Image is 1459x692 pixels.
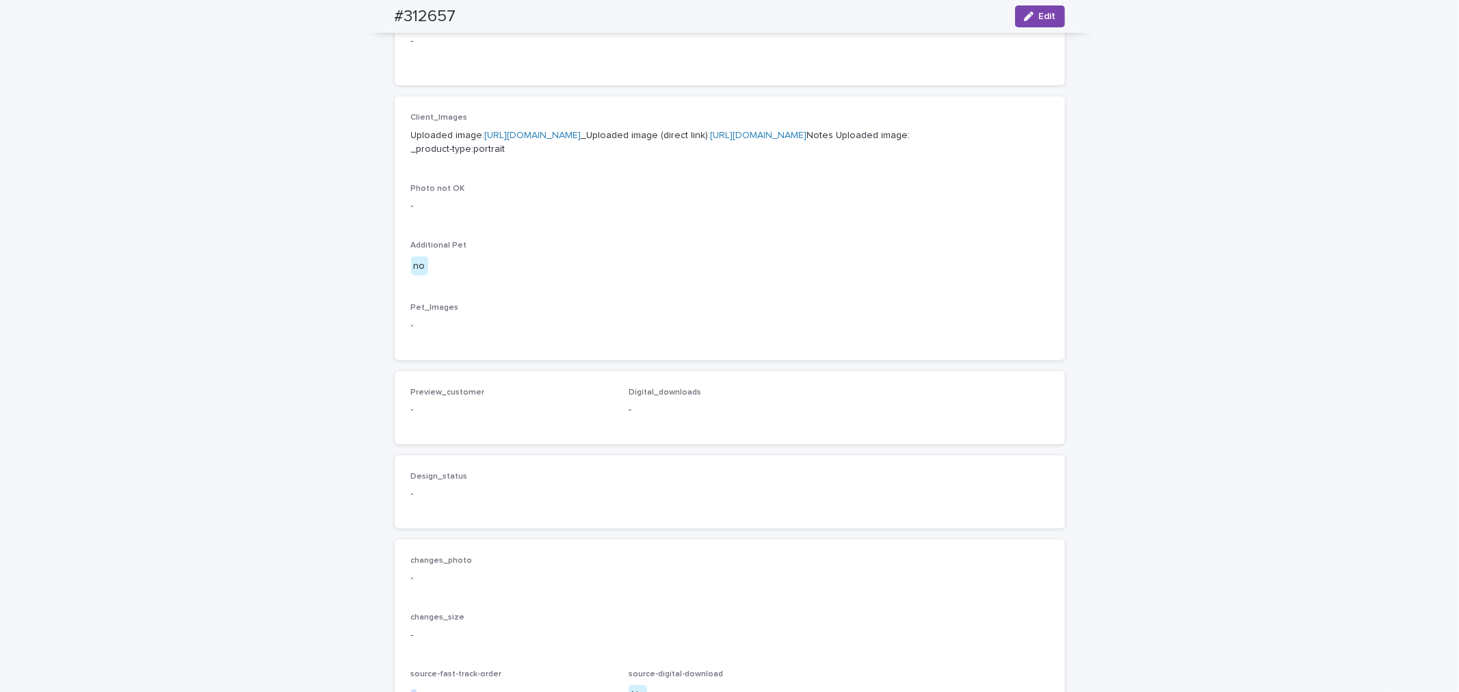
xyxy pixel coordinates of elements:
span: Edit [1039,12,1056,21]
p: - [411,628,1049,643]
span: changes_size [411,613,465,622]
span: Additional Pet [411,241,467,250]
p: - [411,403,613,417]
h2: #312657 [395,7,456,27]
a: [URL][DOMAIN_NAME] [711,131,807,140]
a: [URL][DOMAIN_NAME] [485,131,581,140]
span: Digital_downloads [629,388,701,397]
p: - [411,34,1049,49]
button: Edit [1015,5,1065,27]
div: no [411,256,428,276]
span: changes_photo [411,557,473,565]
span: source-fast-track-order [411,670,502,678]
span: Pet_Images [411,304,459,312]
p: Uploaded image: _Uploaded image (direct link): Notes Uploaded image: _product-type:portrait [411,129,1049,157]
span: Design_status [411,473,468,481]
span: Preview_customer [411,388,485,397]
p: - [411,571,1049,585]
p: - [411,319,1049,333]
span: Client_Images [411,114,468,122]
span: source-digital-download [629,670,723,678]
p: - [411,199,1049,213]
span: Photo not OK [411,185,465,193]
p: - [411,487,613,501]
p: - [629,403,830,417]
